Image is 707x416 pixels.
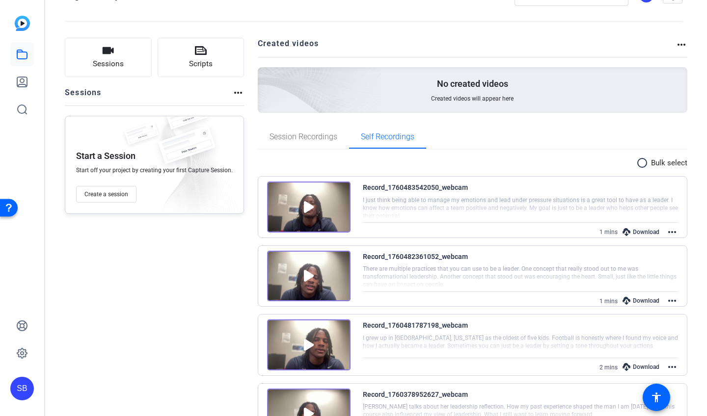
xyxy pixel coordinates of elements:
[618,226,664,238] div: Download
[618,361,664,373] div: Download
[76,150,136,162] p: Start a Session
[651,157,687,169] p: Bulk select
[599,298,618,305] span: 1 mins
[267,182,351,233] img: Video thumbnail
[76,186,136,203] button: Create a session
[15,16,30,31] img: blue-gradient.svg
[93,58,124,70] span: Sessions
[363,251,468,262] div: Record_1760482361052_webcam
[666,361,678,373] mat-icon: more_horiz
[599,364,618,371] span: 2 mins
[431,95,514,103] span: Created videos will appear here
[666,295,678,307] mat-icon: more_horiz
[618,294,664,307] div: Download
[143,113,239,218] img: embarkstudio-empty-session.png
[270,133,337,141] span: Session Recordings
[65,38,152,77] button: Sessions
[437,78,508,90] p: No created videos
[267,251,351,302] img: Video thumbnail
[599,229,618,235] span: 1 mins
[361,133,414,141] span: Self Recordings
[150,126,223,175] img: fake-session.png
[10,377,34,400] div: SB
[636,157,651,169] mat-icon: radio_button_unchecked
[232,87,244,99] mat-icon: more_horiz
[76,166,233,174] span: Start off your project by creating your first Capture Session.
[651,391,662,403] mat-icon: accessibility
[363,182,468,193] div: Record_1760483542050_webcam
[65,87,102,105] h2: Sessions
[160,102,214,137] img: fake-session.png
[363,389,468,400] div: Record_1760378952627_webcam
[189,58,213,70] span: Scripts
[363,319,468,331] div: Record_1760481787198_webcam
[676,39,687,51] mat-icon: more_horiz
[666,226,678,238] mat-icon: more_horiz
[267,319,351,370] img: Video thumbnail
[258,38,676,57] h2: Created videos
[158,38,245,77] button: Scripts
[119,122,163,151] img: fake-session.png
[84,190,128,198] span: Create a session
